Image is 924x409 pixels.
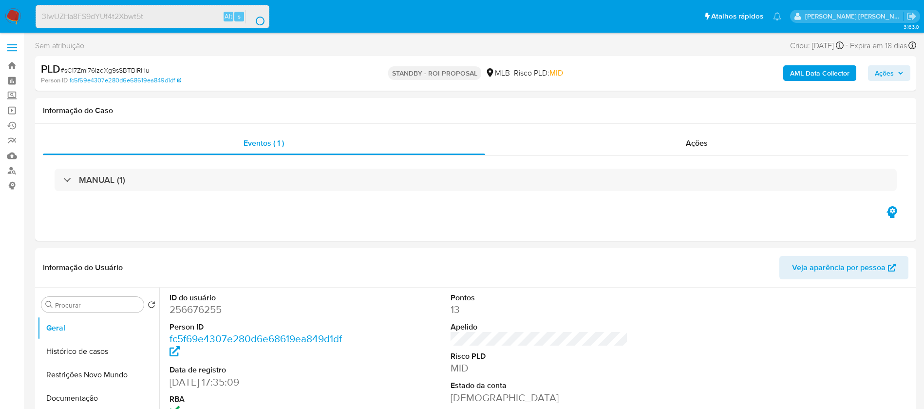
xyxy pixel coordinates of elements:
[451,322,628,332] dt: Apelido
[875,65,894,81] span: Ações
[792,256,886,279] span: Veja aparência por pessoa
[868,65,910,81] button: Ações
[170,394,347,405] dt: RBA
[43,106,908,116] h1: Informação do Caso
[773,12,781,20] a: Notificações
[55,169,897,191] div: MANUAL (1)
[38,340,159,363] button: Histórico de casos
[170,292,347,303] dt: ID do usuário
[846,39,848,52] span: -
[60,65,150,75] span: # sC17Zmi76IzqXg9sSBTBlRHu
[790,65,849,81] b: AML Data Collector
[783,65,856,81] button: AML Data Collector
[38,363,159,387] button: Restrições Novo Mundo
[451,391,628,405] dd: [DEMOGRAPHIC_DATA]
[148,301,155,312] button: Retornar ao pedido padrão
[850,40,907,51] span: Expira em 18 dias
[388,66,481,80] p: STANDBY - ROI PROPOSAL
[805,12,904,21] p: renata.fdelgado@mercadopago.com.br
[485,68,510,78] div: MLB
[79,175,125,185] h3: MANUAL (1)
[451,292,628,303] dt: Pontos
[906,11,917,21] a: Sair
[711,11,763,21] span: Atalhos rápidos
[55,301,140,310] input: Procurar
[41,76,68,85] b: Person ID
[779,256,908,279] button: Veja aparência por pessoa
[170,331,342,359] a: fc5f69e4307e280d6e68619ea849d1df
[170,365,347,375] dt: Data de registro
[245,10,265,23] button: search-icon
[38,316,159,340] button: Geral
[225,12,232,21] span: Alt
[451,380,628,391] dt: Estado da conta
[514,68,563,78] span: Risco PLD:
[36,10,269,23] input: Pesquise usuários ou casos...
[70,76,181,85] a: fc5f69e4307e280d6e68619ea849d1df
[45,301,53,309] button: Procurar
[43,263,123,273] h1: Informação do Usuário
[170,303,347,316] dd: 256676255
[451,351,628,362] dt: Risco PLD
[41,61,60,77] b: PLD
[549,67,563,78] span: MID
[451,303,628,316] dd: 13
[170,322,347,332] dt: Person ID
[35,40,84,51] span: Sem atribuição
[238,12,241,21] span: s
[451,361,628,375] dd: MID
[244,137,284,149] span: Eventos ( 1 )
[686,137,708,149] span: Ações
[790,39,844,52] div: Criou: [DATE]
[170,375,347,389] dd: [DATE] 17:35:09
